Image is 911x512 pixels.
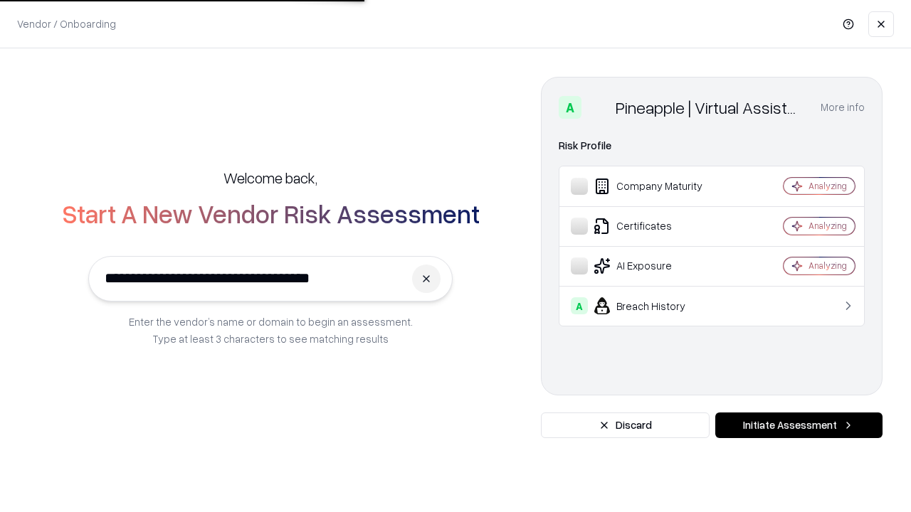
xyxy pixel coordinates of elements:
[541,412,710,438] button: Discard
[223,168,317,188] h5: Welcome back,
[571,297,741,314] div: Breach History
[559,137,865,154] div: Risk Profile
[587,96,610,119] img: Pineapple | Virtual Assistant Agency
[571,178,741,195] div: Company Maturity
[809,260,847,272] div: Analyzing
[616,96,804,119] div: Pineapple | Virtual Assistant Agency
[809,180,847,192] div: Analyzing
[62,199,480,228] h2: Start A New Vendor Risk Assessment
[571,257,741,274] div: AI Exposure
[809,220,847,232] div: Analyzing
[715,412,883,438] button: Initiate Assessment
[821,95,865,120] button: More info
[571,297,588,314] div: A
[571,218,741,235] div: Certificates
[129,313,413,347] p: Enter the vendor’s name or domain to begin an assessment. Type at least 3 characters to see match...
[559,96,581,119] div: A
[17,16,116,31] p: Vendor / Onboarding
